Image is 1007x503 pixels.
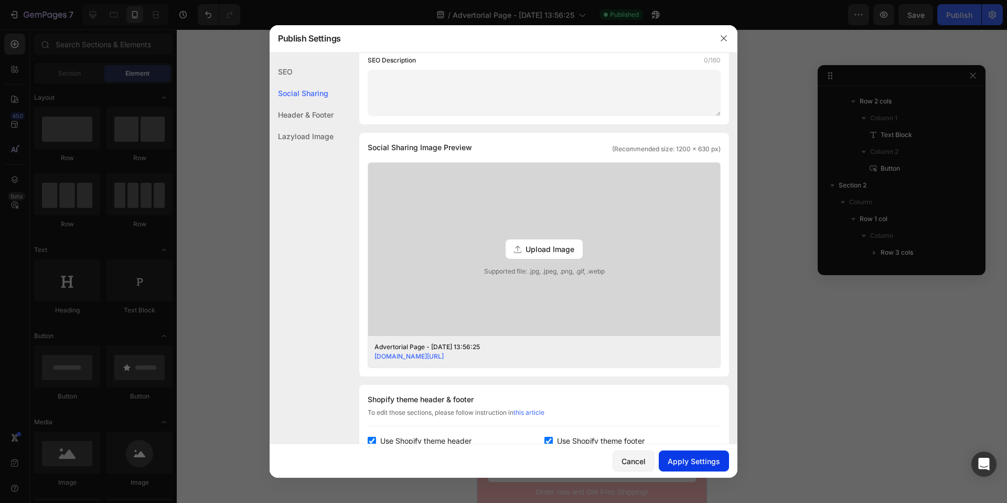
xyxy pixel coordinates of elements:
span: (Recommended size: 1200 x 630 px) [612,144,721,154]
div: 13 [101,32,114,41]
img: gempages_586125443808101211-96baff52-5628-4fea-9d5f-bb6bf272eb0c.jpg [27,244,202,420]
p: MIN [127,41,138,50]
u: The Jeans Completely Taking Over TikTok: [12,72,182,81]
a: this article [513,408,544,416]
h2: By [44,117,135,129]
span: Supported file: .jpg, .jpeg, .png, .gif, .webp [368,267,720,276]
img: gempages_586125443808101211-7d38df16-2952-4e2f-b56c-4dd14bbe30a2.png [11,26,47,56]
div: 33 [127,32,138,41]
div: Open Intercom Messenger [971,452,997,477]
div: Lazyload Image [270,125,334,147]
span: Use Shopify theme header [380,435,472,447]
button: Apply Settings [659,450,729,471]
div: Advertorial Page - [DATE] 13:56:25 [374,342,698,352]
a: Rich Text Editor. Editing area: main [10,428,219,453]
span: 7 Reasons Why Aussie Women Can’t Stop Buying Them [12,80,213,109]
a: [DOMAIN_NAME][URL] [374,352,444,360]
img: gempages_586125443808101211-4bf3cb79-9060-4072-8885-5d5c7fb23592.webp [10,117,37,143]
p: In a retail world flooded with denim, one pair of jeans is breaking every rule — and the internet... [16,155,213,213]
span: Social Sharing Image Preview [368,141,472,154]
strong: Summary: [16,156,51,164]
button: Cancel [613,450,655,471]
strong: [PERSON_NAME] [53,119,115,127]
div: Rich Text Editor. Editing area: main [10,457,219,468]
p: Last Updated [DATE]. 2025 [45,132,134,141]
p: Claim Your 50% OFF! [78,436,152,445]
div: Cancel [622,456,646,467]
p: SEC [151,41,164,50]
span: Use Shopify theme footer [557,435,645,447]
div: Shopify theme header & footer [368,393,721,406]
label: SEO Description [368,55,416,66]
div: SEO [270,61,334,82]
div: Rich Text Editor. Editing area: main [78,436,152,445]
div: Header & Footer [270,104,334,125]
div: Apply Settings [668,456,720,467]
div: Social Sharing [270,82,334,104]
strong: Aussie women swearing they’ve finally found the perfect fit. [16,185,205,203]
span: Upload Image [526,244,574,255]
p: Order now and Get Free Shipping! [12,458,218,467]
label: 0/160 [704,55,721,66]
div: 03 [151,32,164,41]
div: To edit those sections, please follow instruction in [368,408,721,426]
p: HRS [101,41,114,50]
span: Mobile ( 437 px) [69,5,114,16]
div: Publish Settings [270,25,710,52]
